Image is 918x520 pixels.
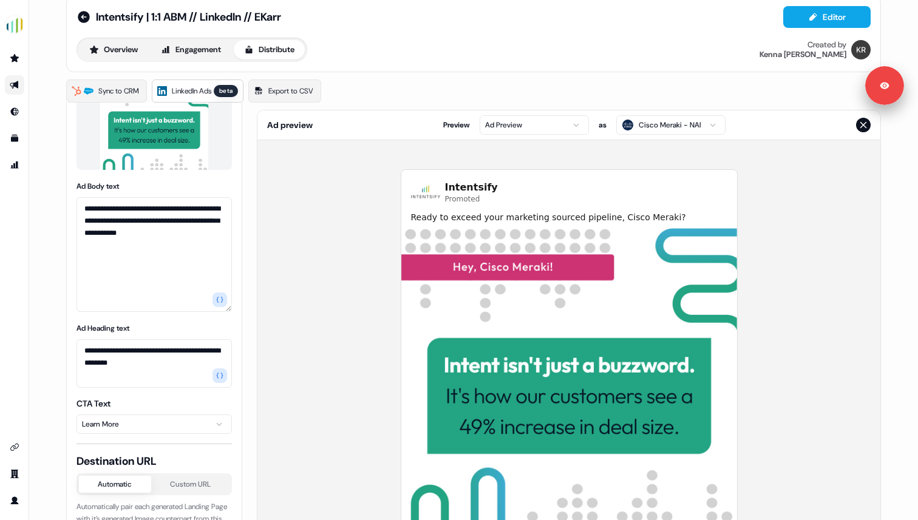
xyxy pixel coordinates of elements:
[807,40,846,50] div: Created by
[783,12,871,25] a: Editor
[5,102,24,121] a: Go to Inbound
[5,437,24,457] a: Go to integrations
[172,85,211,97] span: LinkedIn Ads
[5,129,24,148] a: Go to templates
[5,464,24,484] a: Go to team
[66,79,147,103] a: Sync to CRM
[76,181,119,191] label: Ad Body text
[76,398,110,409] label: CTA Text
[599,119,607,131] span: as
[5,49,24,68] a: Go to prospects
[445,195,498,204] span: Promoted
[234,40,305,59] button: Distribute
[248,79,321,103] a: Export to CSV
[851,40,871,59] img: Kenna
[76,323,129,333] label: Ad Heading text
[151,40,231,59] button: Engagement
[5,491,24,510] a: Go to profile
[268,85,313,97] span: Export to CSV
[783,6,871,28] button: Editor
[411,211,727,223] span: Ready to exceed your marketing sourced pipeline, Cisco Meraki?
[98,85,139,97] span: Sync to CRM
[96,10,281,24] span: Intentsify | 1:1 ABM // LinkedIn // EKarr
[151,476,230,493] button: Custom URL
[856,118,871,132] button: Close preview
[152,79,243,103] a: LinkedIn Adsbeta
[79,40,148,59] button: Overview
[445,180,498,195] span: Intentsify
[267,119,313,131] span: Ad preview
[79,476,151,493] button: Automatic
[5,155,24,175] a: Go to attribution
[760,50,846,59] div: Kenna [PERSON_NAME]
[5,75,24,95] a: Go to outbound experience
[214,85,238,97] div: beta
[76,454,232,468] span: Destination URL
[443,119,470,131] span: Preview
